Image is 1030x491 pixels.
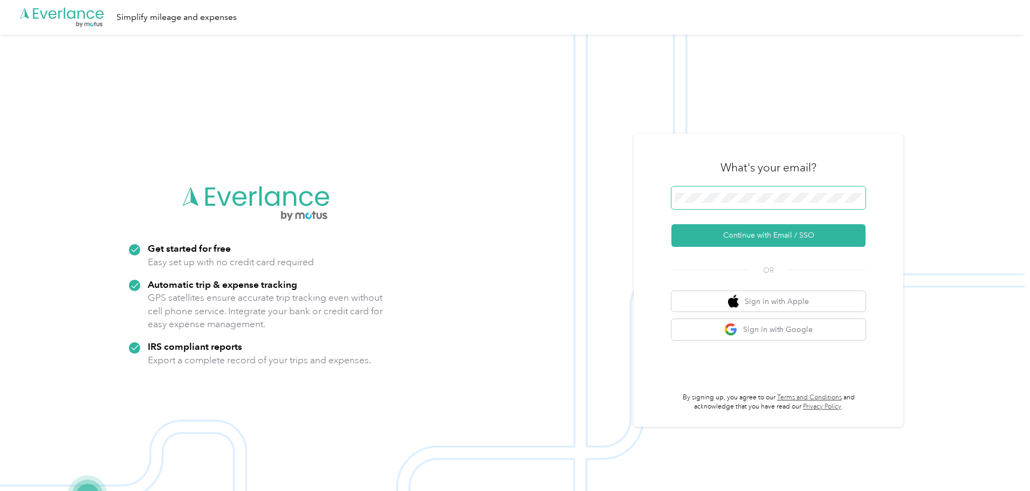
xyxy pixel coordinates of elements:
[148,354,371,367] p: Export a complete record of your trips and expenses.
[671,224,866,247] button: Continue with Email / SSO
[116,11,237,24] div: Simplify mileage and expenses
[803,403,841,411] a: Privacy Policy
[671,291,866,312] button: apple logoSign in with Apple
[720,160,816,175] h3: What's your email?
[728,295,739,308] img: apple logo
[671,319,866,340] button: google logoSign in with Google
[777,393,842,402] a: Terms and Conditions
[148,255,314,269] p: Easy set up with no credit card required
[148,291,383,331] p: GPS satellites ensure accurate trip tracking even without cell phone service. Integrate your bank...
[724,323,738,336] img: google logo
[148,279,297,290] strong: Automatic trip & expense tracking
[148,243,231,254] strong: Get started for free
[148,341,242,352] strong: IRS compliant reports
[750,265,787,276] span: OR
[671,393,866,412] p: By signing up, you agree to our and acknowledge that you have read our .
